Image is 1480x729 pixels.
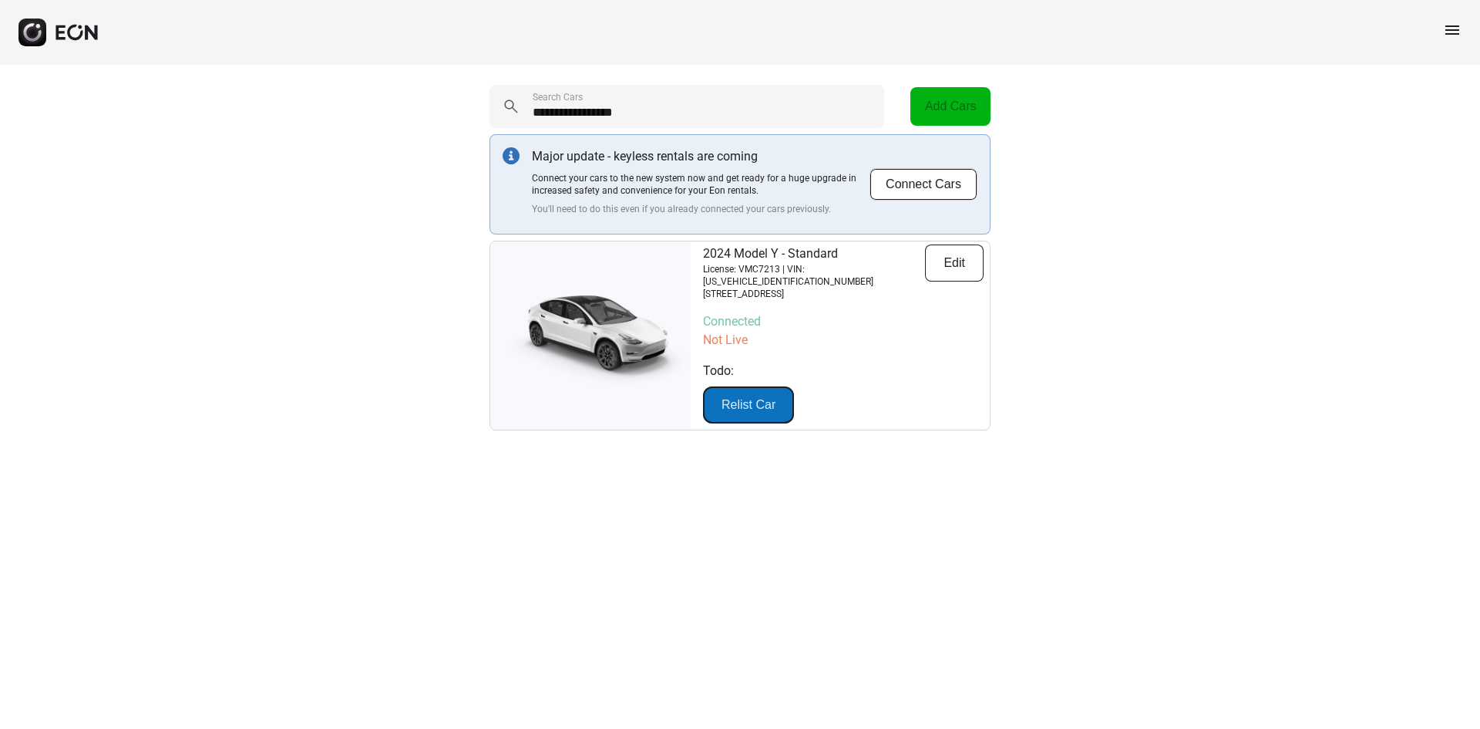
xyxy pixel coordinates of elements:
[869,168,977,201] button: Connect Cars
[532,147,869,166] p: Major update - keyless rentals are coming
[490,285,691,386] img: car
[703,245,925,263] p: 2024 Model Y - Standard
[533,91,583,103] label: Search Cars
[703,386,794,424] button: Relist Car
[703,288,925,300] p: [STREET_ADDRESS]
[925,245,984,282] button: Edit
[503,147,520,164] img: info
[703,362,984,380] p: Todo:
[1443,21,1461,39] span: menu
[532,172,869,197] p: Connect your cars to the new system now and get ready for a huge upgrade in increased safety and ...
[703,312,984,331] p: Connected
[532,203,869,215] p: You'll need to do this even if you already connected your cars previously.
[703,263,925,288] p: License: VMC7213 | VIN: [US_VEHICLE_IDENTIFICATION_NUMBER]
[703,331,984,349] p: Not Live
